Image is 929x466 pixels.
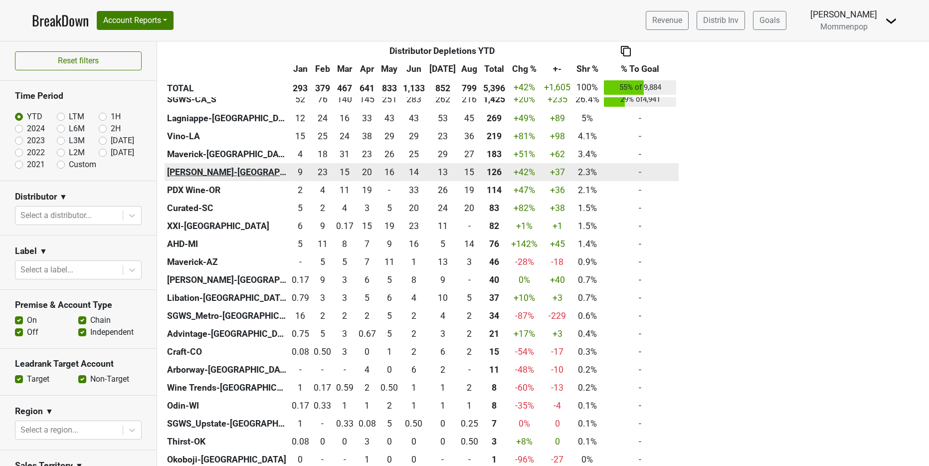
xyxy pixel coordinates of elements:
div: - [380,184,398,197]
td: 25.949 [378,145,400,163]
td: 2.1% [573,181,602,199]
th: Shr %: activate to sort column ascending [573,59,602,77]
td: +51 % [507,145,542,163]
div: 8 [336,237,354,250]
div: 29 [380,130,398,143]
td: 0 [289,253,312,271]
div: 7 [359,255,376,268]
div: +98 [544,130,570,143]
div: 216 [461,93,478,106]
th: Total: activate to sort column ascending [481,59,508,77]
th: 833 [378,77,400,97]
label: Custom [69,159,96,171]
div: 4 [292,148,309,161]
th: 852 [427,77,459,97]
td: 19.932 [356,163,378,181]
td: - [602,235,679,253]
td: 5 [334,253,356,271]
div: 19 [359,184,376,197]
div: 82 [483,220,505,233]
td: - [602,163,679,181]
th: 269.116 [481,109,508,127]
div: 27 [461,148,478,161]
div: 9 [314,220,331,233]
div: 6 [292,220,309,233]
td: 43.351 [400,109,427,127]
th: 467 [334,77,356,97]
div: 38 [359,130,376,143]
div: 46 [483,255,505,268]
span: ▼ [39,245,47,257]
button: Reset filters [15,51,142,70]
td: 25.201 [400,145,427,163]
td: 15.383 [458,163,481,181]
td: - [602,109,679,127]
th: 46.247 [481,253,508,271]
div: 126 [483,166,505,179]
th: &nbsp;: activate to sort column ascending [165,59,289,77]
td: 1.4% [573,235,602,253]
th: TOTAL [165,77,289,97]
th: SGWS-CA_S [165,90,289,110]
td: 2.916 [458,253,481,271]
th: 641 [356,77,378,97]
td: 15.132 [334,163,356,181]
label: 2021 [27,159,45,171]
div: 15 [336,166,354,179]
td: 29.45 [378,127,400,145]
label: Chain [90,314,111,326]
td: 4.416 [312,181,334,199]
div: 29 [403,130,425,143]
div: 23 [314,166,331,179]
div: 9 [380,237,398,250]
td: 4.25 [334,199,356,217]
div: 5 [292,202,309,215]
div: 2 [314,202,331,215]
td: 1.248 [400,253,427,271]
div: 18 [314,148,331,161]
th: [PERSON_NAME]-[GEOGRAPHIC_DATA] [165,163,289,181]
td: 15.326 [289,127,312,145]
td: 5.108 [289,235,312,253]
td: 18.5 [356,181,378,199]
div: 251 [380,93,398,106]
td: 16.098 [378,163,400,181]
td: 1.5% [573,217,602,235]
td: 2.751 [356,199,378,217]
label: 2023 [27,135,45,147]
td: 2.75 [334,271,356,289]
span: ▼ [45,406,53,418]
div: +62 [544,148,570,161]
span: ▼ [59,191,67,203]
div: 4 [336,202,354,215]
div: 269 [483,112,505,125]
label: Off [27,326,38,338]
td: 8.58 [312,271,334,289]
div: 2 [292,184,309,197]
td: 26.4% [573,90,602,110]
div: 23 [403,220,425,233]
td: +49 % [507,109,542,127]
td: 0.166 [289,271,312,289]
th: Mar: activate to sort column ascending [334,59,356,77]
div: 14 [461,237,478,250]
th: [PERSON_NAME]-[GEOGRAPHIC_DATA] [165,271,289,289]
th: Vino-LA [165,127,289,145]
td: 9.439 [289,163,312,181]
img: Copy to clipboard [621,46,631,56]
th: Maverick-[GEOGRAPHIC_DATA] [165,145,289,163]
span: Mommenpop [820,22,868,31]
td: 12.6 [427,163,459,181]
div: 36 [461,130,478,143]
th: 76.211 [481,235,508,253]
label: 2H [111,123,121,135]
label: L2M [69,147,85,159]
h3: Time Period [15,91,142,101]
th: AHD-MI [165,235,289,253]
div: 43 [380,112,398,125]
td: +42 % [507,163,542,181]
td: 3.4% [573,145,602,163]
div: 24 [429,202,456,215]
td: 4.1% [573,127,602,145]
label: Independent [90,326,134,338]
